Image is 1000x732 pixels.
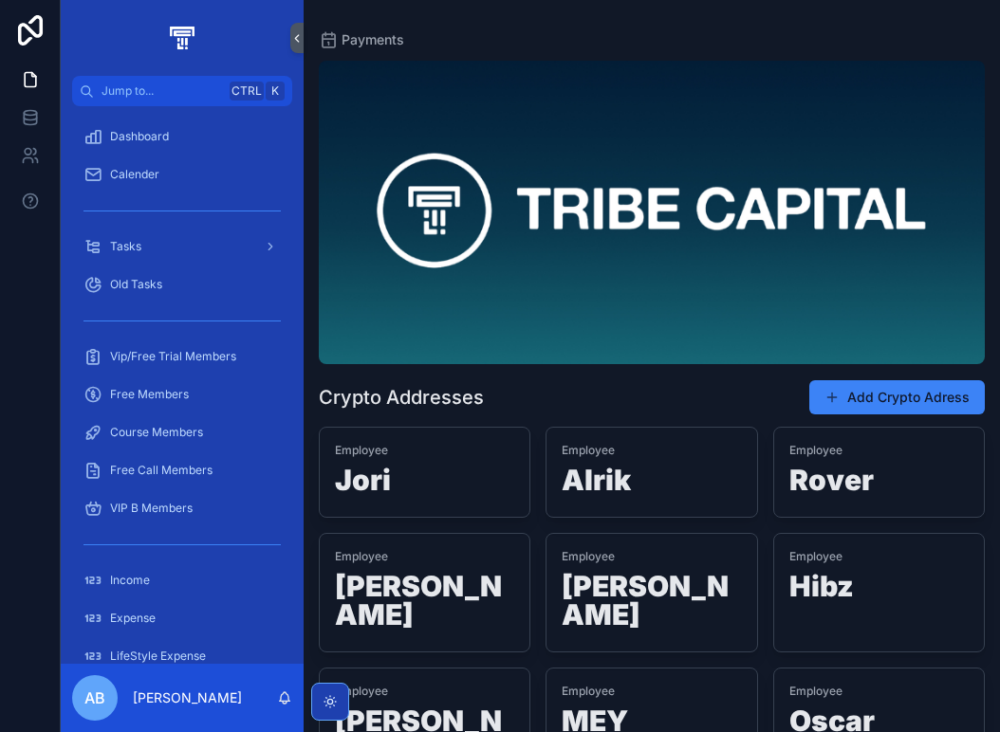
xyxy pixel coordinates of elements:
a: Free Call Members [72,453,292,487]
a: Vip/Free Trial Members [72,339,292,374]
a: EmployeeRover [773,427,985,518]
h1: Hibz [789,572,969,608]
span: Tasks [110,239,141,254]
span: AB [84,686,105,709]
a: Old Tasks [72,267,292,302]
span: Dashboard [110,129,169,144]
a: Employee[PERSON_NAME] [319,533,530,652]
h1: [PERSON_NAME] [335,572,514,636]
a: EmployeeJori [319,427,530,518]
span: VIP B Members [110,501,193,516]
span: LifeStyle Expense [110,649,206,664]
a: Employee[PERSON_NAME] [546,533,757,652]
span: Employee [335,549,514,564]
a: VIP B Members [72,491,292,525]
a: Expense [72,601,292,635]
span: Calender [110,167,159,182]
span: Payments [342,30,404,49]
a: Course Members [72,415,292,449]
h1: Crypto Addresses [319,384,484,411]
button: Add Crypto Adress [809,380,985,414]
span: Free Call Members [110,463,213,478]
a: LifeStyle Expense [72,639,292,673]
span: Jump to... [102,83,222,99]
a: Free Members [72,377,292,412]
h1: Alrik [562,466,741,502]
span: Employee [562,549,741,564]
span: Course Members [110,425,203,440]
div: scrollable content [61,106,304,664]
button: Jump to...CtrlK [72,76,292,106]
span: Income [110,573,150,588]
span: Employee [789,443,969,458]
span: Expense [110,611,156,626]
a: EmployeeHibz [773,533,985,652]
span: Employee [789,549,969,564]
span: Employee [562,443,741,458]
p: [PERSON_NAME] [133,688,242,707]
span: Ctrl [230,82,264,101]
span: Employee [335,684,514,699]
a: Calender [72,157,292,192]
span: Employee [335,443,514,458]
span: Employee [562,684,741,699]
span: Free Members [110,387,189,402]
a: Tasks [72,229,292,264]
h1: Rover [789,466,969,502]
img: App logo [166,23,197,53]
a: Dashboard [72,119,292,154]
a: Income [72,563,292,597]
span: Vip/Free Trial Members [110,349,236,364]
a: EmployeeAlrik [546,427,757,518]
h1: [PERSON_NAME] [562,572,741,636]
a: Payments [319,30,404,49]
span: Employee [789,684,969,699]
h1: Jori [335,466,514,502]
span: K [268,83,283,99]
span: Old Tasks [110,277,162,292]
